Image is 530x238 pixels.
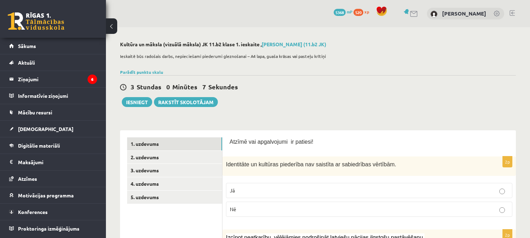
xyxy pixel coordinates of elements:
[502,156,512,167] p: 2p
[122,97,152,107] button: Iesniegt
[18,126,73,132] span: [DEMOGRAPHIC_DATA]
[230,206,236,212] span: Nē
[208,83,238,91] span: Sekundes
[166,83,170,91] span: 0
[334,9,352,14] a: 5368 mP
[9,187,97,203] a: Motivācijas programma
[9,204,97,220] a: Konferences
[202,83,206,91] span: 7
[18,142,60,149] span: Digitālie materiāli
[127,164,222,177] a: 3. uzdevums
[18,175,37,182] span: Atzīmes
[353,9,373,14] a: 520 xp
[127,137,222,150] a: 1. uzdevums
[9,54,97,71] a: Aktuāli
[8,12,64,30] a: Rīgas 1. Tālmācības vidusskola
[9,171,97,187] a: Atzīmes
[120,53,512,59] p: Ieskaitē būs radošais darbs, nepieciešami piederumi gleznošanai – A4 lapa, guaša krāsas vai paste...
[334,9,346,16] span: 5368
[131,83,134,91] span: 3
[499,189,505,194] input: Jā
[18,192,74,198] span: Motivācijas programma
[499,207,505,213] input: Nē
[353,9,363,16] span: 520
[9,121,97,137] a: [DEMOGRAPHIC_DATA]
[18,154,97,170] legend: Maksājumi
[18,109,52,115] span: Mācību resursi
[230,187,235,194] span: Jā
[88,75,97,84] i: 6
[9,104,97,120] a: Mācību resursi
[230,139,313,145] span: Atzīmē vai apgalvojumi ir patiesi!
[9,88,97,104] a: Informatīvie ziņojumi
[442,10,486,17] a: [PERSON_NAME]
[9,220,97,237] a: Proktoringa izmēģinājums
[127,177,222,190] a: 4. uzdevums
[9,154,97,170] a: Maksājumi
[172,83,197,91] span: Minūtes
[120,69,163,75] a: Parādīt punktu skalu
[137,83,161,91] span: Stundas
[430,11,437,18] img: Vanesa Matjuka
[9,38,97,54] a: Sākums
[9,137,97,154] a: Digitālie materiāli
[18,225,79,232] span: Proktoringa izmēģinājums
[18,59,35,66] span: Aktuāli
[262,41,326,47] a: [PERSON_NAME] (11.b2 JK)
[120,41,516,47] h2: Kultūra un māksla (vizuālā māksla) JK 11.b2 klase 1. ieskaite ,
[18,43,36,49] span: Sākums
[18,209,48,215] span: Konferences
[18,88,97,104] legend: Informatīvie ziņojumi
[9,71,97,87] a: Ziņojumi6
[154,97,218,107] a: Rakstīt skolotājam
[127,191,222,204] a: 5. uzdevums
[347,9,352,14] span: mP
[226,161,396,167] span: Identitāte un kultūras piederība nav saistīta ar sabiedrības vērtībām.
[18,71,97,87] legend: Ziņojumi
[364,9,369,14] span: xp
[127,151,222,164] a: 2. uzdevums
